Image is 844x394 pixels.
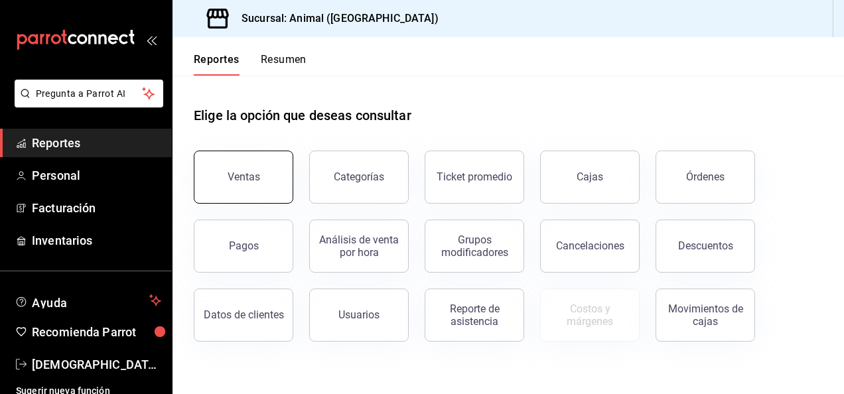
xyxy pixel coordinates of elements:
[664,302,746,328] div: Movimientos de cajas
[194,105,411,125] h1: Elige la opción que deseas consultar
[540,151,640,204] button: Cajas
[146,34,157,45] button: open_drawer_menu
[309,220,409,273] button: Análisis de venta por hora
[194,53,240,76] button: Reportes
[334,170,384,183] div: Categorías
[32,323,161,341] span: Recomienda Parrot
[15,80,163,107] button: Pregunta a Parrot AI
[194,289,293,342] button: Datos de clientes
[656,289,755,342] button: Movimientos de cajas
[549,302,631,328] div: Costos y márgenes
[36,87,143,101] span: Pregunta a Parrot AI
[656,220,755,273] button: Descuentos
[425,151,524,204] button: Ticket promedio
[540,289,640,342] button: Contrata inventarios para ver este reporte
[437,170,512,183] div: Ticket promedio
[194,220,293,273] button: Pagos
[309,151,409,204] button: Categorías
[194,53,307,76] div: navigation tabs
[338,308,380,321] div: Usuarios
[261,53,307,76] button: Resumen
[231,11,439,27] h3: Sucursal: Animal ([GEOGRAPHIC_DATA])
[229,239,259,252] div: Pagos
[32,356,161,373] span: [DEMOGRAPHIC_DATA][PERSON_NAME]
[309,289,409,342] button: Usuarios
[32,231,161,249] span: Inventarios
[425,289,524,342] button: Reporte de asistencia
[32,166,161,184] span: Personal
[228,170,260,183] div: Ventas
[433,302,516,328] div: Reporte de asistencia
[32,199,161,217] span: Facturación
[678,239,733,252] div: Descuentos
[32,134,161,152] span: Reportes
[194,151,293,204] button: Ventas
[204,308,284,321] div: Datos de clientes
[686,170,725,183] div: Órdenes
[32,293,144,308] span: Ayuda
[577,170,603,183] div: Cajas
[9,96,163,110] a: Pregunta a Parrot AI
[318,233,400,259] div: Análisis de venta por hora
[540,220,640,273] button: Cancelaciones
[656,151,755,204] button: Órdenes
[556,239,624,252] div: Cancelaciones
[425,220,524,273] button: Grupos modificadores
[433,233,516,259] div: Grupos modificadores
